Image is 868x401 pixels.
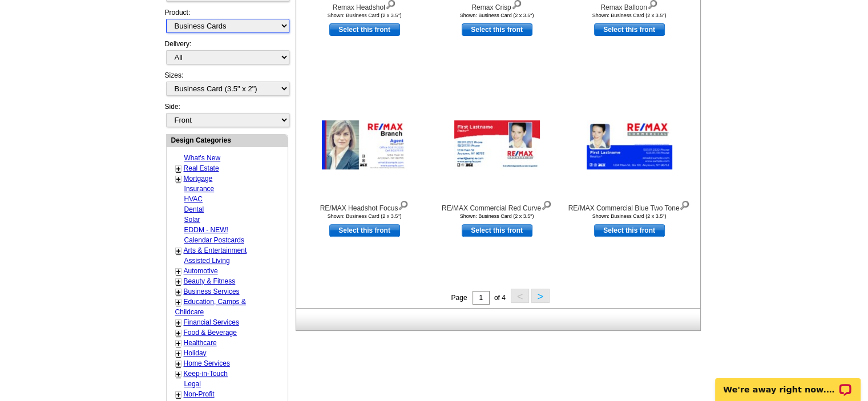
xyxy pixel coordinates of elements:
a: Real Estate [184,164,219,172]
div: Shown: Business Card (2 x 3.5") [302,213,427,219]
a: Keep-in-Touch [184,370,228,378]
img: view design details [541,198,552,210]
div: RE/MAX Commercial Red Curve [434,198,560,213]
a: Calendar Postcards [184,236,244,244]
button: < [511,289,529,303]
div: Delivery: [165,39,288,70]
a: + [176,298,181,307]
img: RE/MAX Headshot Focus [322,120,407,169]
iframe: LiveChat chat widget [708,365,868,401]
div: RE/MAX Commercial Blue Two Tone [567,198,692,213]
div: Sizes: [165,70,288,102]
a: + [176,277,181,286]
a: Financial Services [184,318,239,326]
a: Solar [184,216,200,224]
a: + [176,246,181,256]
img: RE/MAX Commercial Red Curve [454,120,540,169]
a: + [176,267,181,276]
a: What's New [184,154,221,162]
img: RE/MAX Commercial Blue Two Tone [587,120,672,169]
a: Home Services [184,359,230,367]
a: Assisted Living [184,257,230,265]
span: of 4 [494,294,506,302]
a: Holiday [184,349,207,357]
div: Product: [165,7,288,39]
img: view design details [679,198,690,210]
img: view design details [398,198,409,210]
div: Shown: Business Card (2 x 3.5") [567,13,692,18]
a: + [176,390,181,399]
a: Business Services [184,287,240,295]
a: + [176,318,181,327]
a: use this design [329,224,400,237]
div: Side: [165,102,288,128]
a: Food & Beverage [184,329,237,337]
div: Shown: Business Card (2 x 3.5") [434,213,560,219]
a: Dental [184,205,204,213]
a: + [176,164,181,173]
button: > [531,289,550,303]
a: + [176,329,181,338]
a: Healthcare [184,339,217,347]
a: Automotive [184,267,218,275]
a: Legal [184,380,201,388]
a: + [176,175,181,184]
a: HVAC [184,195,203,203]
a: use this design [329,23,400,36]
a: use this design [594,224,665,237]
a: Non-Profit [184,390,215,398]
a: + [176,359,181,368]
div: RE/MAX Headshot Focus [302,198,427,213]
a: + [176,287,181,297]
a: use this design [594,23,665,36]
span: Page [451,294,467,302]
a: + [176,349,181,358]
a: Mortgage [184,175,213,183]
div: Design Categories [167,135,288,145]
div: Shown: Business Card (2 x 3.5") [567,213,692,219]
a: Arts & Entertainment [184,246,247,254]
div: Shown: Business Card (2 x 3.5") [302,13,427,18]
div: Shown: Business Card (2 x 3.5") [434,13,560,18]
a: use this design [462,224,532,237]
a: + [176,339,181,348]
a: Insurance [184,185,215,193]
a: EDDM - NEW! [184,226,228,234]
a: + [176,370,181,379]
a: use this design [462,23,532,36]
a: Beauty & Fitness [184,277,236,285]
a: Education, Camps & Childcare [175,298,246,316]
